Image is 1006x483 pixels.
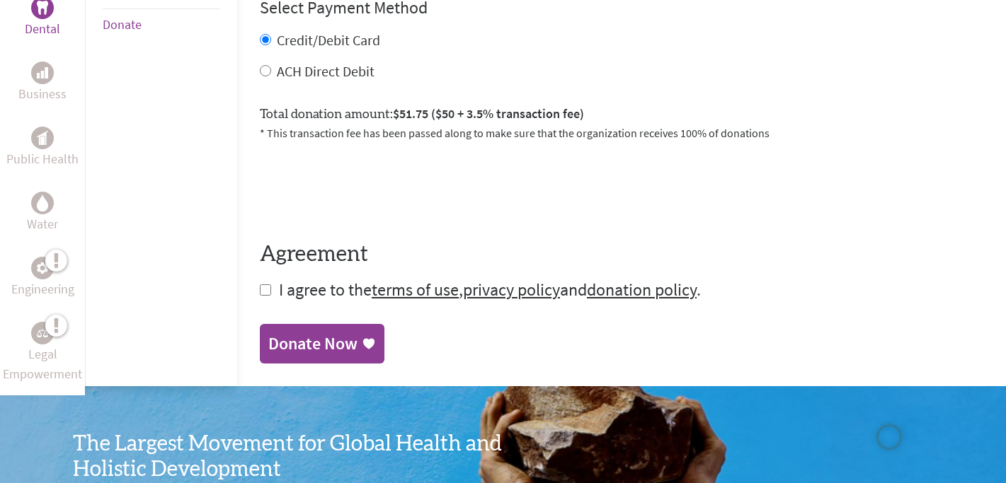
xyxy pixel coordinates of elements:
[27,214,58,234] p: Water
[31,322,54,344] div: Legal Empowerment
[260,324,384,363] a: Donate Now
[260,104,584,124] label: Total donation amount:
[277,31,380,49] label: Credit/Debit Card
[37,262,48,273] img: Engineering
[37,131,48,145] img: Public Health
[18,84,67,104] p: Business
[31,257,54,279] div: Engineering
[260,242,983,267] h4: Agreement
[260,158,475,214] iframe: reCAPTCHA
[277,62,375,80] label: ACH Direct Debit
[6,149,79,169] p: Public Health
[6,127,79,169] a: Public HealthPublic Health
[37,194,48,211] img: Water
[103,16,142,33] a: Donate
[103,9,220,40] li: Donate
[25,19,60,39] p: Dental
[393,105,584,122] span: $51.75 ($50 + 3.5% transaction fee)
[18,62,67,104] a: BusinessBusiness
[73,431,503,482] h3: The Largest Movement for Global Health and Holistic Development
[11,257,74,299] a: EngineeringEngineering
[260,124,983,141] p: * This transaction fee has been passed along to make sure that the organization receives 100% of ...
[37,1,48,14] img: Dental
[37,67,48,78] img: Business
[31,127,54,149] div: Public Health
[11,279,74,299] p: Engineering
[31,192,54,214] div: Water
[3,322,82,384] a: Legal EmpowermentLegal Empowerment
[587,279,697,301] a: donation policy
[279,279,701,301] span: I agree to the , and .
[268,332,358,355] div: Donate Now
[372,279,459,301] a: terms of use
[3,344,82,384] p: Legal Empowerment
[37,329,48,337] img: Legal Empowerment
[31,62,54,84] div: Business
[463,279,560,301] a: privacy policy
[27,192,58,234] a: WaterWater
